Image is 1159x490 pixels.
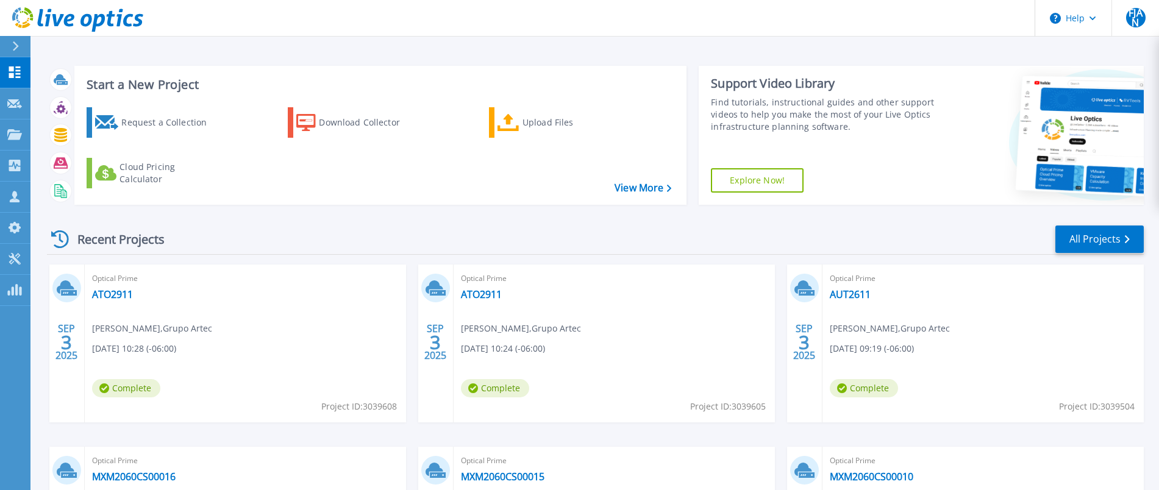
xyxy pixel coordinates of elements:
a: Download Collector [288,107,424,138]
span: 3 [799,337,810,347]
div: SEP 2025 [55,320,78,364]
span: [DATE] 10:24 (-06:00) [461,342,545,355]
div: Upload Files [522,110,620,135]
a: Upload Files [489,107,625,138]
span: Project ID: 3039608 [321,400,397,413]
a: ATO2911 [461,288,502,300]
span: [DATE] 09:19 (-06:00) [830,342,914,355]
span: Optical Prime [92,454,399,467]
span: [PERSON_NAME] , Grupo Artec [461,322,581,335]
div: Request a Collection [121,110,219,135]
a: All Projects [1055,225,1144,253]
a: MXM2060CS00010 [830,470,913,483]
span: [PERSON_NAME] , Grupo Artec [830,322,950,335]
div: Recent Projects [47,224,181,254]
span: Optical Prime [92,272,399,285]
span: Project ID: 3039504 [1059,400,1135,413]
span: Complete [92,379,160,397]
span: Project ID: 3039605 [690,400,766,413]
a: ATO2911 [92,288,133,300]
div: Find tutorials, instructional guides and other support videos to help you make the most of your L... [711,96,938,133]
span: [DATE] 10:28 (-06:00) [92,342,176,355]
span: Complete [830,379,898,397]
span: Optical Prime [461,454,768,467]
div: Support Video Library [711,76,938,91]
a: Explore Now! [711,168,804,193]
a: View More [615,182,671,194]
h3: Start a New Project [87,78,671,91]
span: 3 [430,337,441,347]
span: [PERSON_NAME] , Grupo Artec [92,322,212,335]
a: Request a Collection [87,107,223,138]
span: Optical Prime [461,272,768,285]
span: Complete [461,379,529,397]
span: 3 [61,337,72,347]
a: AUT2611 [830,288,871,300]
a: MXM2060CS00016 [92,470,176,483]
span: Optical Prime [830,272,1136,285]
div: Download Collector [319,110,416,135]
a: MXM2060CS00015 [461,470,544,483]
span: FJAN [1126,8,1146,27]
span: Optical Prime [830,454,1136,467]
div: SEP 2025 [793,320,816,364]
div: Cloud Pricing Calculator [119,161,217,185]
a: Cloud Pricing Calculator [87,158,223,188]
div: SEP 2025 [424,320,447,364]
